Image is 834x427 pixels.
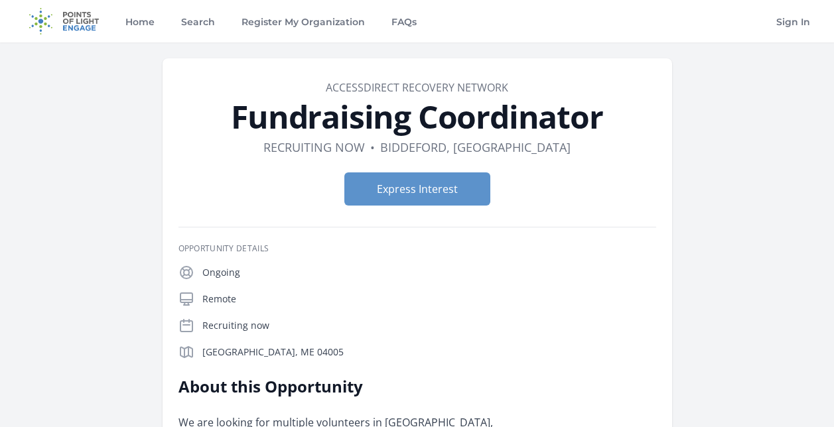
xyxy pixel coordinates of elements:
[202,292,656,306] p: Remote
[178,243,656,254] h3: Opportunity Details
[202,319,656,332] p: Recruiting now
[370,138,375,156] div: •
[178,376,567,397] h2: About this Opportunity
[202,266,656,279] p: Ongoing
[380,138,571,156] dd: Biddeford, [GEOGRAPHIC_DATA]
[202,345,656,359] p: [GEOGRAPHIC_DATA], ME 04005
[326,80,508,95] a: AccessDirect Recovery Network
[178,101,656,133] h1: Fundraising Coordinator
[263,138,365,156] dd: Recruiting now
[344,172,490,206] button: Express Interest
